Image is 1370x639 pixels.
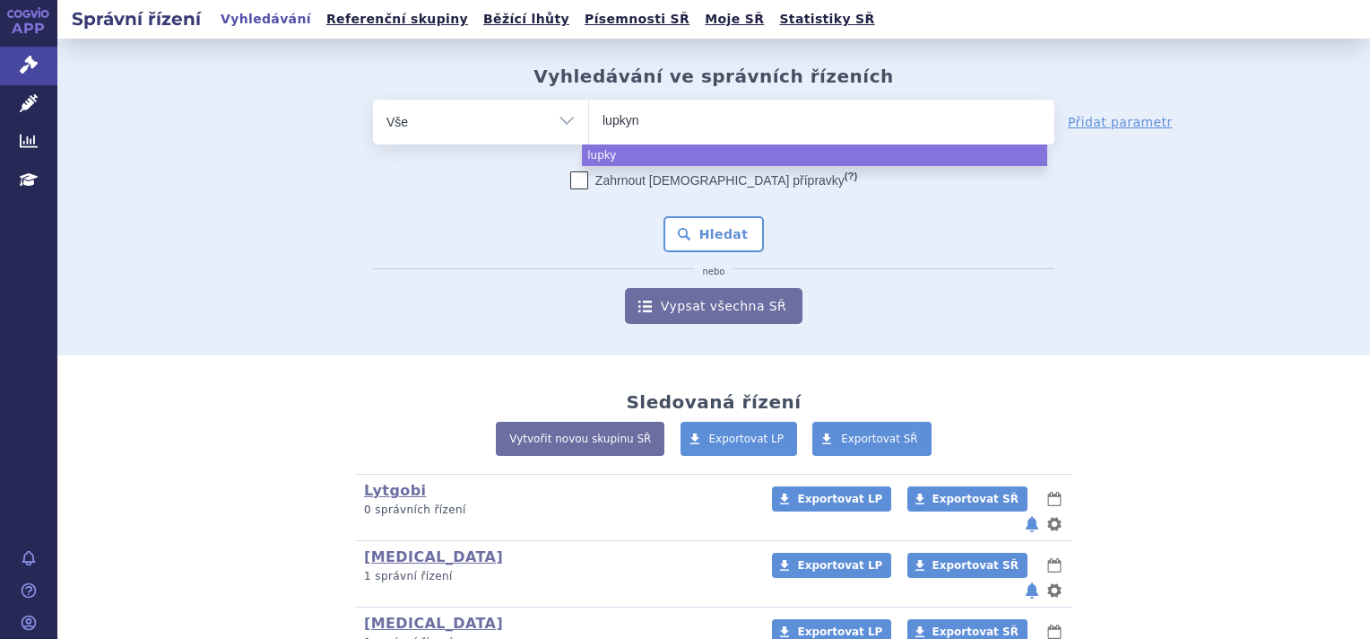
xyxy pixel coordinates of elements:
abbr: (?) [845,171,857,182]
h2: Správní řízení [57,6,215,31]
a: Vytvořit novou skupinu SŘ [496,422,664,456]
a: Exportovat LP [772,553,891,578]
a: Exportovat LP [681,422,798,456]
button: nastavení [1045,580,1063,601]
button: Hledat [663,216,765,252]
button: lhůty [1045,555,1063,576]
i: nebo [694,267,734,277]
a: Referenční skupiny [321,7,473,31]
a: Písemnosti SŘ [579,7,695,31]
li: lupky [582,144,1047,166]
button: lhůty [1045,488,1063,510]
a: Lytgobi [364,482,426,499]
a: Exportovat SŘ [907,486,1027,512]
a: Běžící lhůty [478,7,575,31]
a: Moje SŘ [699,7,769,31]
a: Exportovat SŘ [812,422,932,456]
span: Exportovat SŘ [841,433,918,445]
p: 0 správních řízení [364,503,749,518]
a: Statistiky SŘ [774,7,880,31]
a: [MEDICAL_DATA] [364,548,503,565]
span: Exportovat SŘ [932,493,1019,505]
a: Exportovat LP [772,486,891,512]
a: Exportovat SŘ [907,553,1027,578]
button: nastavení [1045,513,1063,535]
label: Zahrnout [DEMOGRAPHIC_DATA] přípravky [570,171,857,189]
a: Přidat parametr [1068,113,1173,131]
h2: Vyhledávání ve správních řízeních [533,66,894,87]
button: notifikace [1023,513,1041,535]
a: [MEDICAL_DATA] [364,615,503,632]
span: Exportovat LP [797,626,882,638]
a: Vyhledávání [215,7,316,31]
span: Exportovat SŘ [932,559,1019,572]
span: Exportovat SŘ [932,626,1019,638]
span: Exportovat LP [797,559,882,572]
span: Exportovat LP [709,433,785,445]
span: Exportovat LP [797,493,882,505]
h2: Sledovaná řízení [626,391,801,413]
p: 1 správní řízení [364,569,749,584]
a: Vypsat všechna SŘ [625,288,802,324]
button: notifikace [1023,580,1041,601]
